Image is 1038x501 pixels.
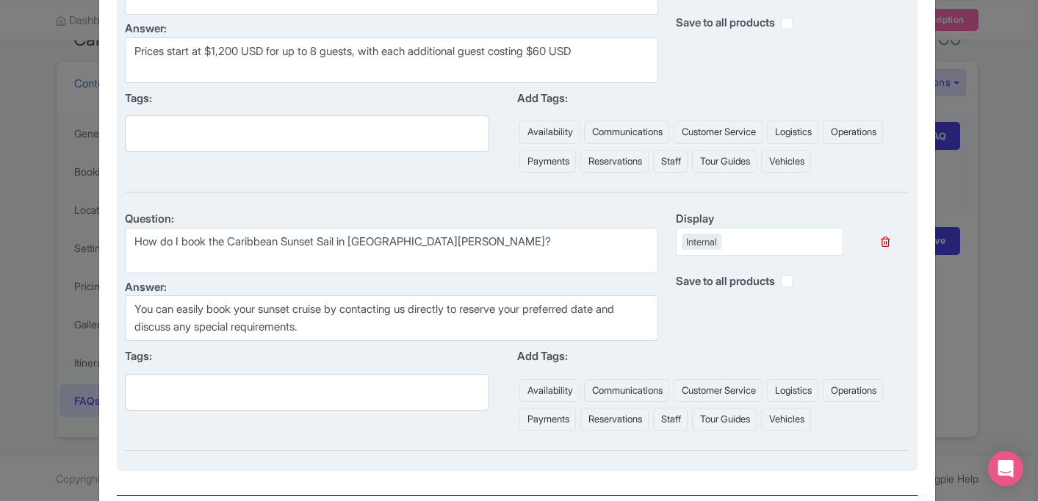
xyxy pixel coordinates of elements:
li: Staff [653,408,688,431]
li: Availability [519,379,580,403]
b: Add Tags: [517,91,568,105]
b: Add Tags: [517,349,568,363]
li: Payments [519,150,576,173]
li: Customer Service [674,120,763,144]
b: Tags: [125,349,152,363]
div: Open Intercom Messenger [988,451,1023,486]
li: Availability [519,120,580,144]
li: Communications [584,379,669,403]
li: Operations [823,120,883,144]
li: Logistics [767,379,818,403]
li: Communications [584,120,669,144]
li: Vehicles [761,408,811,431]
li: Staff [653,150,688,173]
b: Answer: [125,21,167,35]
textarea: How do I book the Caribbean Sunset Sail in [GEOGRAPHIC_DATA][PERSON_NAME]? [125,228,658,273]
li: Payments [519,408,576,431]
li: Vehicles [761,150,811,173]
div: Internal [682,234,721,250]
li: Operations [823,379,883,403]
b: Display [676,212,714,226]
li: Reservations [580,408,649,431]
li: Tour Guides [692,150,757,173]
textarea: You can easily book your sunset cruise by contacting us directly to reserve your preferred date a... [125,295,658,341]
li: Reservations [580,150,649,173]
textarea: Prices start at $1,200 USD for up to 8 guests, with each additional guest costing $60 USD [125,37,658,83]
b: Question: [125,212,174,226]
li: Logistics [767,120,818,144]
b: Tags: [125,91,152,105]
li: Customer Service [674,379,763,403]
li: Tour Guides [692,408,757,431]
b: Answer: [125,280,167,294]
b: Save to all products [676,274,775,288]
b: Save to all products [676,15,775,29]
